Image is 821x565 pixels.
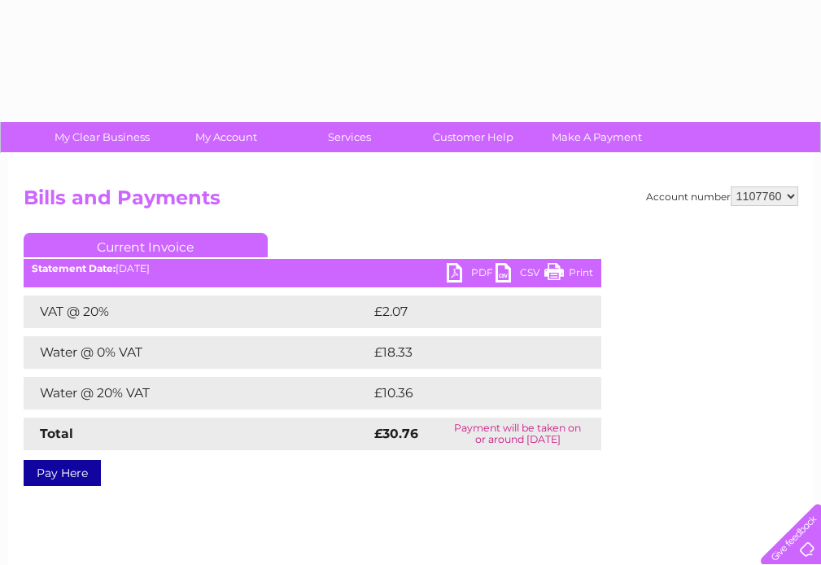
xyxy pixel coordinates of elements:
[370,296,563,328] td: £2.07
[24,233,268,257] a: Current Invoice
[24,460,101,486] a: Pay Here
[24,296,370,328] td: VAT @ 20%
[35,122,169,152] a: My Clear Business
[374,426,418,441] strong: £30.76
[406,122,540,152] a: Customer Help
[530,122,664,152] a: Make A Payment
[544,263,593,287] a: Print
[282,122,417,152] a: Services
[159,122,293,152] a: My Account
[370,336,567,369] td: £18.33
[370,377,567,410] td: £10.36
[32,262,116,274] b: Statement Date:
[24,263,601,274] div: [DATE]
[40,426,73,441] strong: Total
[447,263,496,287] a: PDF
[24,377,370,410] td: Water @ 20% VAT
[24,336,370,369] td: Water @ 0% VAT
[24,186,798,217] h2: Bills and Payments
[435,418,601,450] td: Payment will be taken on or around [DATE]
[646,186,798,206] div: Account number
[496,263,544,287] a: CSV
